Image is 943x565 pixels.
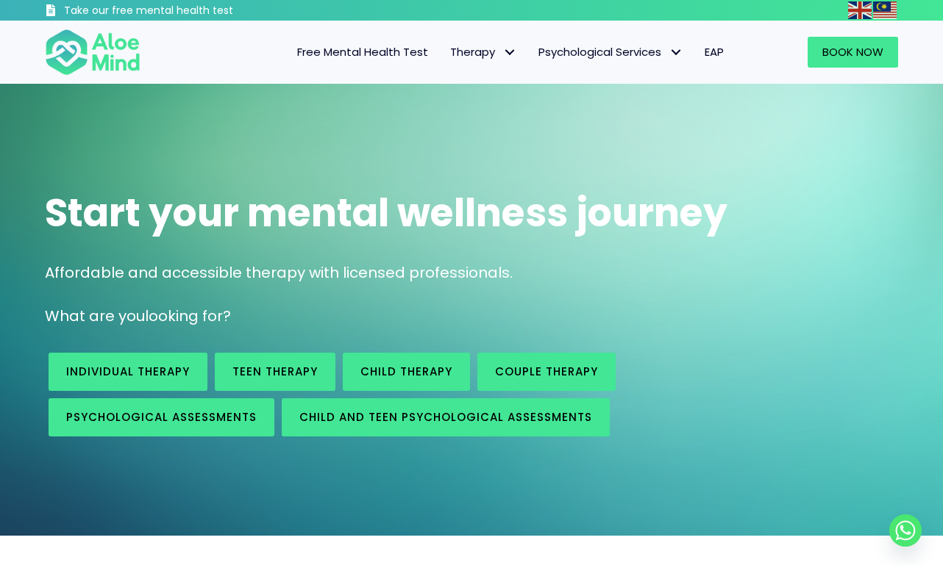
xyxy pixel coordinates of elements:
span: Psychological Services: submenu [665,42,686,63]
a: Psychological ServicesPsychological Services: submenu [527,37,694,68]
span: Psychological Services [538,44,683,60]
img: Aloe mind Logo [45,28,140,76]
a: Child Therapy [343,353,470,391]
span: looking for? [145,306,231,326]
span: Couple therapy [495,364,598,379]
a: Couple therapy [477,353,616,391]
a: Teen Therapy [215,353,335,391]
a: Psychological assessments [49,398,274,436]
a: Take our free mental health test [45,4,312,21]
span: Psychological assessments [66,409,257,425]
span: Child and Teen Psychological assessments [299,409,592,425]
a: Book Now [808,37,898,68]
span: Therapy: submenu [499,42,520,63]
span: What are you [45,306,145,326]
img: ms [873,1,897,19]
img: en [848,1,872,19]
a: Free Mental Health Test [286,37,439,68]
span: Start your mental wellness journey [45,186,727,240]
a: English [848,1,873,18]
nav: Menu [160,37,735,68]
a: Child and Teen Psychological assessments [282,398,610,436]
a: EAP [694,37,735,68]
h3: Take our free mental health test [64,4,312,18]
span: Individual therapy [66,364,190,379]
a: Individual therapy [49,353,207,391]
span: Child Therapy [360,364,452,379]
a: Whatsapp [889,514,922,547]
a: TherapyTherapy: submenu [439,37,527,68]
span: Therapy [450,44,516,60]
span: EAP [705,44,724,60]
span: Book Now [822,44,883,60]
span: Teen Therapy [232,364,318,379]
span: Free Mental Health Test [297,44,428,60]
a: Malay [873,1,898,18]
p: Affordable and accessible therapy with licensed professionals. [45,262,898,284]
